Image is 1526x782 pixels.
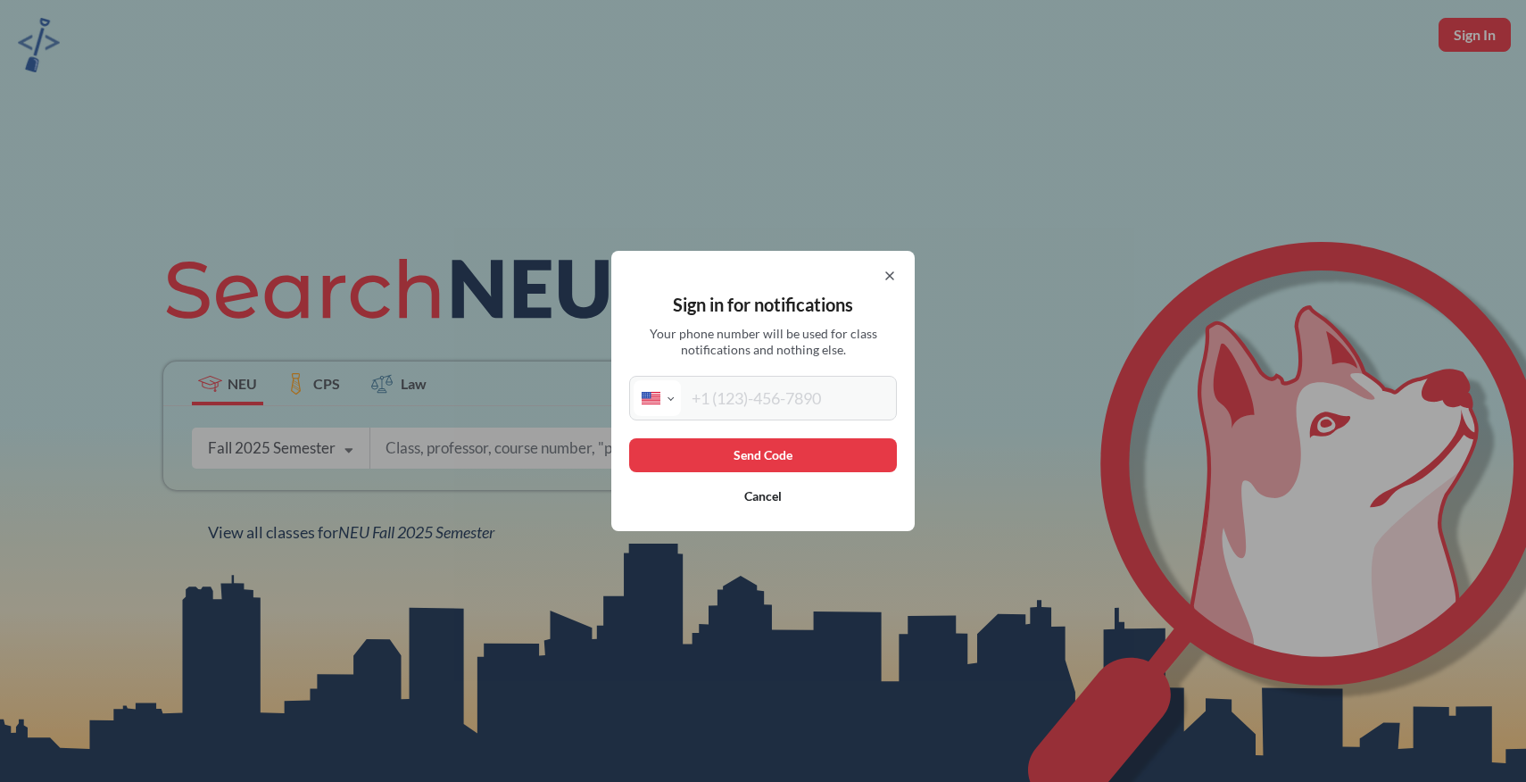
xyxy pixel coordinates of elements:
button: Cancel [629,479,897,513]
button: Send Code [629,438,897,472]
span: Sign in for notifications [673,294,853,315]
a: sandbox logo [18,18,60,78]
span: Your phone number will be used for class notifications and nothing else. [636,326,891,358]
input: +1 (123)-456-7890 [681,380,892,416]
img: sandbox logo [18,18,60,72]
